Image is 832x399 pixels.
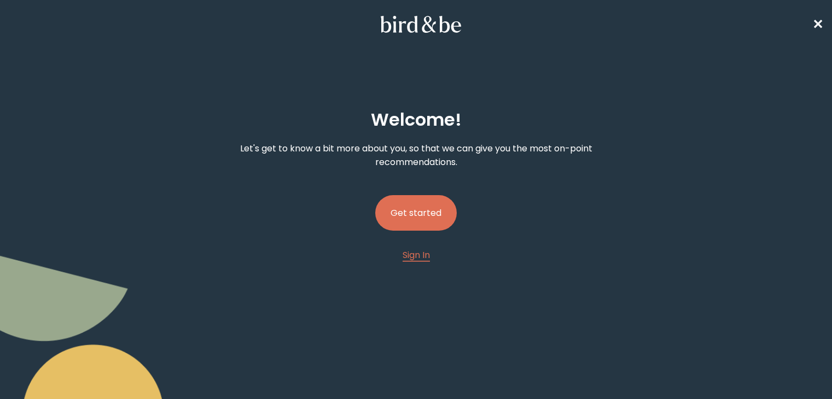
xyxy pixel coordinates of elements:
p: Let's get to know a bit more about you, so that we can give you the most on-point recommendations. [217,142,615,169]
iframe: Gorgias live chat messenger [777,348,821,388]
span: Sign In [403,249,430,261]
h2: Welcome ! [371,107,462,133]
span: ✕ [812,15,823,33]
button: Get started [375,195,457,231]
a: Get started [375,178,457,248]
a: Sign In [403,248,430,262]
a: ✕ [812,15,823,34]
